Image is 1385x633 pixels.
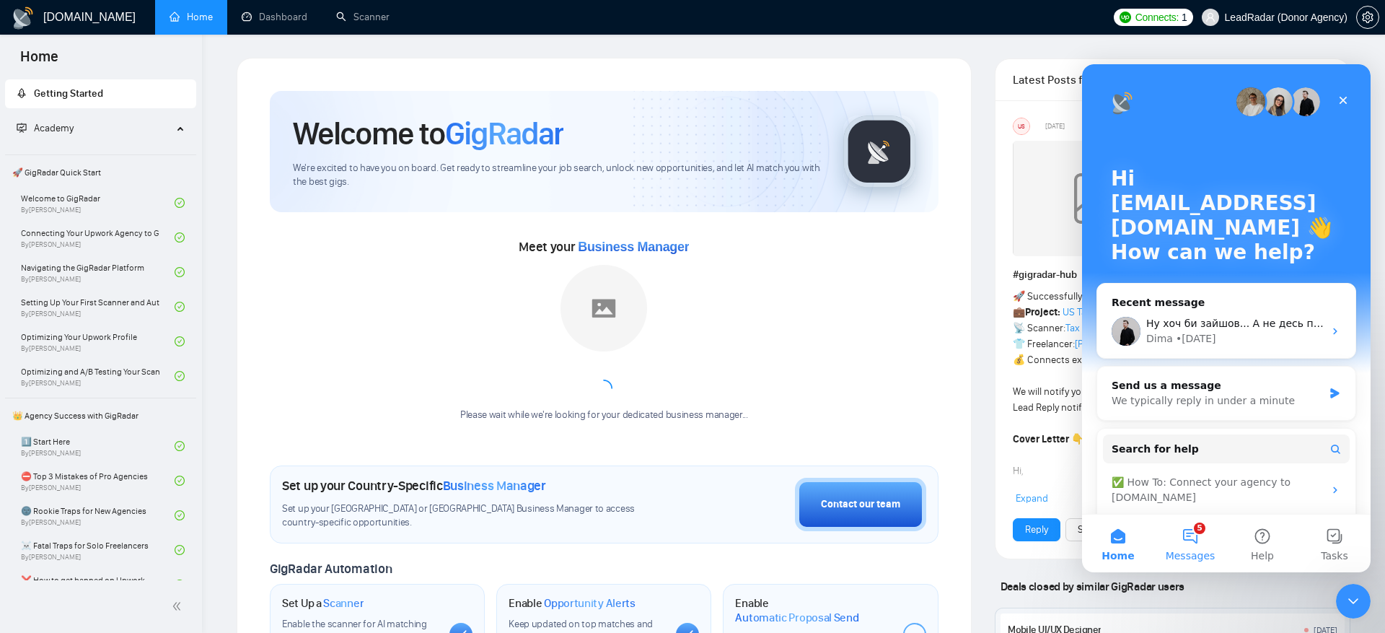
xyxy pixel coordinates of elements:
a: Setting Up Your First Scanner and Auto-BidderBy[PERSON_NAME] [21,291,175,323]
a: homeHome [170,11,213,23]
a: 1️⃣ Start HereBy[PERSON_NAME] [21,430,175,462]
img: logo [12,6,35,30]
a: Navigating the GigRadar PlatformBy[PERSON_NAME] [21,256,175,288]
a: [PERSON_NAME] [1075,338,1146,350]
a: Optimizing Your Upwork ProfileBy[PERSON_NAME] [21,326,175,357]
div: Close [248,23,274,49]
span: check-circle [175,302,185,312]
a: 🌚 Rookie Traps for New AgenciesBy[PERSON_NAME] [21,499,175,531]
button: See the details [1065,518,1153,541]
button: Help [144,450,216,508]
button: setting [1356,6,1379,29]
span: setting [1357,12,1379,23]
span: Business Manager [578,240,689,254]
span: Academy [34,122,74,134]
h1: Enable [509,596,636,611]
span: check-circle [175,476,185,486]
span: double-left [172,599,186,614]
span: Opportunity Alerts [544,596,636,611]
h1: Welcome to [293,114,563,153]
span: user [1205,12,1215,22]
div: Please wait while we're looking for your dedicated business manager... [452,409,757,422]
button: Search for help [21,370,268,399]
div: ✅ How To: Connect your agency to [DOMAIN_NAME] [30,411,242,441]
span: check-circle [175,267,185,277]
span: Latest Posts from the GigRadar Community [1013,71,1117,89]
span: fund-projection-screen [17,123,27,133]
span: Search for help [30,377,117,393]
span: Set up your [GEOGRAPHIC_DATA] or [GEOGRAPHIC_DATA] Business Manager to access country-specific op... [282,502,669,530]
span: check-circle [175,371,185,381]
a: searchScanner [336,11,390,23]
a: US Tax Return Preparer using Drake Software [1063,306,1259,318]
a: Connecting Your Upwork Agency to GigRadarBy[PERSON_NAME] [21,222,175,253]
span: 🚀 GigRadar Quick Start [6,158,195,187]
button: Messages [72,450,144,508]
a: ❌ How to get banned on Upwork [21,569,175,601]
span: Tasks [239,486,266,497]
span: Home [9,46,70,77]
span: Messages [84,486,133,497]
div: Dima [64,267,91,282]
span: Meet your [519,239,689,255]
button: Tasks [216,450,289,508]
div: US [1014,118,1029,134]
a: Optimizing and A/B Testing Your Scanner for Better ResultsBy[PERSON_NAME] [21,360,175,392]
strong: Cover Letter 👇 [1013,433,1083,445]
span: check-circle [175,336,185,346]
span: Automatic Proposal Send [735,611,858,625]
span: Help [169,486,192,497]
div: Send us a messageWe typically reply in under a minute [14,302,274,357]
img: weqQh+iSagEgQAAAABJRU5ErkJggg== [1013,141,1186,256]
span: We're excited to have you on board. Get ready to streamline your job search, unlock new opportuni... [293,162,820,189]
div: Contact our team [821,497,900,512]
h1: Set up your Country-Specific [282,478,546,494]
li: Getting Started [5,79,196,108]
iframe: To enrich screen reader interactions, please activate Accessibility in Grammarly extension settings [1082,64,1371,572]
div: • [DATE] [94,267,134,282]
span: rocket [17,88,27,98]
a: Reply [1025,522,1048,538]
span: check-circle [175,198,185,208]
span: 👑 Agency Success with GigRadar [6,401,195,430]
h1: Set Up a [282,596,364,611]
img: upwork-logo.png [1120,12,1131,23]
span: Deals closed by similar GigRadar users [995,574,1190,599]
img: gigradar-logo.png [843,115,915,188]
span: loading [595,380,612,397]
h1: # gigradar-hub [1013,267,1332,283]
a: ☠️ Fatal Traps for Solo FreelancersBy[PERSON_NAME] [21,534,175,566]
span: check-circle [175,510,185,520]
span: Home [19,486,52,497]
span: [DATE] [1045,120,1065,133]
span: Connects: [1135,9,1179,25]
span: Getting Started [34,87,103,100]
span: check-circle [175,580,185,590]
span: 1 [1182,9,1187,25]
span: Ну хоч би зайшов... А не десь пропав після всієї роботи [64,253,360,265]
span: check-circle [175,545,185,555]
img: placeholder.png [560,265,647,352]
h1: Enable [735,596,891,624]
a: dashboardDashboard [242,11,307,23]
span: GigRadar [445,114,563,153]
a: Welcome to GigRadarBy[PERSON_NAME] [21,187,175,219]
span: check-circle [175,232,185,243]
span: check-circle [175,441,185,451]
iframe: To enrich screen reader interactions, please activate Accessibility in Grammarly extension settings [1336,584,1371,619]
span: Expand [1016,492,1048,505]
span: Business Manager [443,478,546,494]
div: We typically reply in under a minute [30,329,241,344]
a: ⛔ Top 3 Mistakes of Pro AgenciesBy[PERSON_NAME] [21,465,175,497]
button: Reply [1013,518,1060,541]
strong: Project: [1025,306,1060,318]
